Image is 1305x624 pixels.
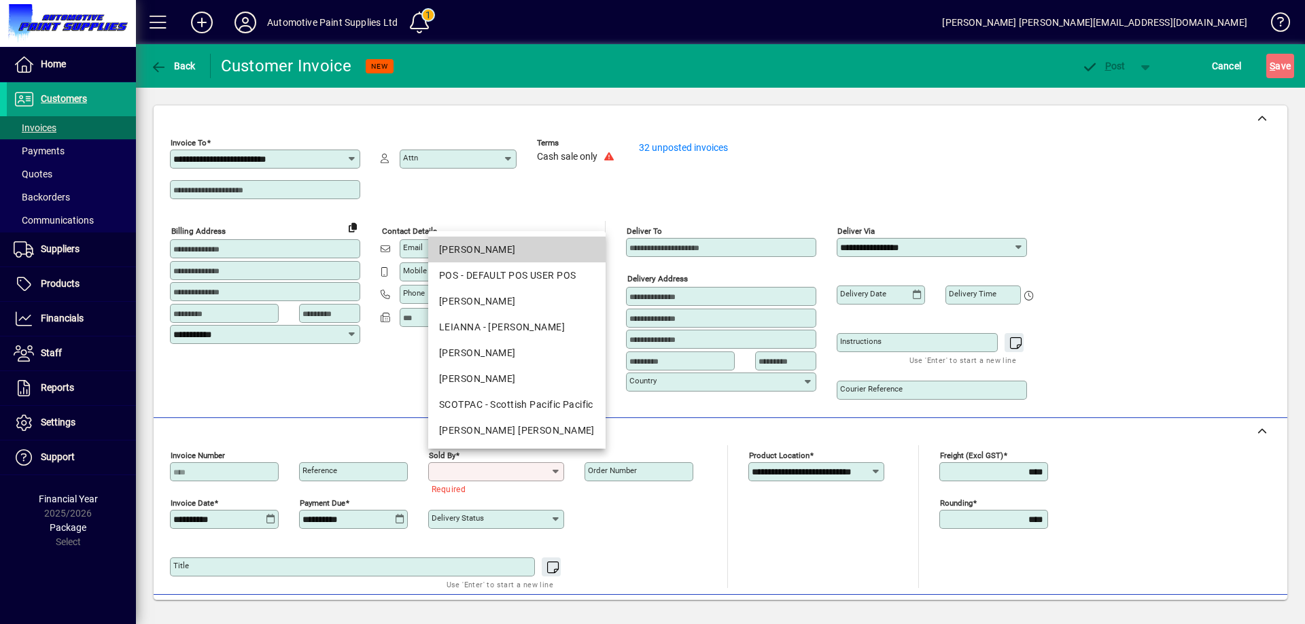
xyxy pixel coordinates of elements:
span: Terms [537,139,619,148]
mat-hint: Use 'Enter' to start a new line [447,576,553,592]
a: Reports [7,371,136,405]
a: Financials [7,302,136,336]
mat-label: Order number [588,466,637,475]
mat-option: KIM - Kim Hinton [428,288,606,314]
a: Staff [7,336,136,370]
mat-option: MAUREEN - Maureen Hinton [428,340,606,366]
mat-label: Phone [403,288,425,298]
a: Settings [7,406,136,440]
span: Financial Year [39,493,98,504]
a: Knowledge Base [1261,3,1288,47]
a: Invoices [7,116,136,139]
mat-label: Freight (excl GST) [940,451,1003,460]
mat-error: Required [432,481,553,496]
mat-label: Attn [403,153,418,162]
mat-label: Delivery date [840,289,886,298]
span: Customers [41,93,87,104]
span: Cancel [1212,55,1242,77]
mat-label: Title [173,561,189,570]
span: Backorders [14,192,70,203]
span: Package [50,522,86,533]
a: Suppliers [7,232,136,266]
span: Products [41,278,80,289]
mat-option: LEIANNA - Leianna Lemalu [428,314,606,340]
mat-option: SCOTPAC - Scottish Pacific Pacific [428,392,606,417]
mat-option: DAVID - Dave Hinton [428,237,606,262]
mat-label: Delivery status [432,513,484,523]
span: Reports [41,382,74,393]
button: Cancel [1208,54,1245,78]
mat-label: Country [629,376,657,385]
div: Customer Invoice [221,55,352,77]
div: LEIANNA - [PERSON_NAME] [439,320,595,334]
span: NEW [371,62,388,71]
div: [PERSON_NAME] [439,243,595,257]
span: Communications [14,215,94,226]
mat-option: SHALINI - Shalini Cyril [428,417,606,443]
button: Post [1075,54,1132,78]
div: [PERSON_NAME] [439,372,595,386]
mat-label: Delivery time [949,289,996,298]
a: Payments [7,139,136,162]
div: Automotive Paint Supplies Ltd [267,12,398,33]
mat-label: Invoice number [171,451,225,460]
span: Suppliers [41,243,80,254]
div: [PERSON_NAME] [PERSON_NAME] [439,423,595,438]
mat-label: Email [403,243,423,252]
button: Save [1266,54,1294,78]
mat-label: Payment due [300,498,345,508]
mat-label: Invoice To [171,138,207,148]
mat-label: Invoice date [171,498,214,508]
a: 32 unposted invoices [639,142,728,153]
div: POS - DEFAULT POS USER POS [439,268,595,283]
mat-hint: Use 'Enter' to start a new line [909,352,1016,368]
mat-label: Mobile [403,266,427,275]
mat-option: MIKAYLA - Mikayla Hinton [428,366,606,392]
button: Copy to Delivery address [342,216,364,238]
a: Products [7,267,136,301]
span: Invoices [14,122,56,133]
span: Support [41,451,75,462]
a: Backorders [7,186,136,209]
span: Financials [41,313,84,324]
mat-label: Rounding [940,498,973,508]
span: Staff [41,347,62,358]
a: Home [7,48,136,82]
mat-label: Deliver To [627,226,662,236]
button: Add [180,10,224,35]
a: Support [7,440,136,474]
span: ost [1081,60,1126,71]
span: Quotes [14,169,52,179]
a: Communications [7,209,136,232]
mat-label: Product location [749,451,810,460]
div: [PERSON_NAME] [439,346,595,360]
span: Payments [14,145,65,156]
div: [PERSON_NAME] [439,294,595,309]
span: ave [1270,55,1291,77]
span: Back [150,60,196,71]
button: Back [147,54,199,78]
mat-label: Courier Reference [840,384,903,394]
a: Quotes [7,162,136,186]
mat-label: Sold by [429,451,455,460]
mat-label: Reference [302,466,337,475]
span: Home [41,58,66,69]
span: S [1270,60,1275,71]
mat-label: Deliver via [837,226,875,236]
div: [PERSON_NAME] [PERSON_NAME][EMAIL_ADDRESS][DOMAIN_NAME] [942,12,1247,33]
mat-label: Instructions [840,336,882,346]
app-page-header-button: Back [136,54,211,78]
div: SCOTPAC - Scottish Pacific Pacific [439,398,595,412]
mat-option: POS - DEFAULT POS USER POS [428,262,606,288]
span: P [1105,60,1111,71]
span: Settings [41,417,75,428]
button: Profile [224,10,267,35]
span: Cash sale only [537,152,597,162]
